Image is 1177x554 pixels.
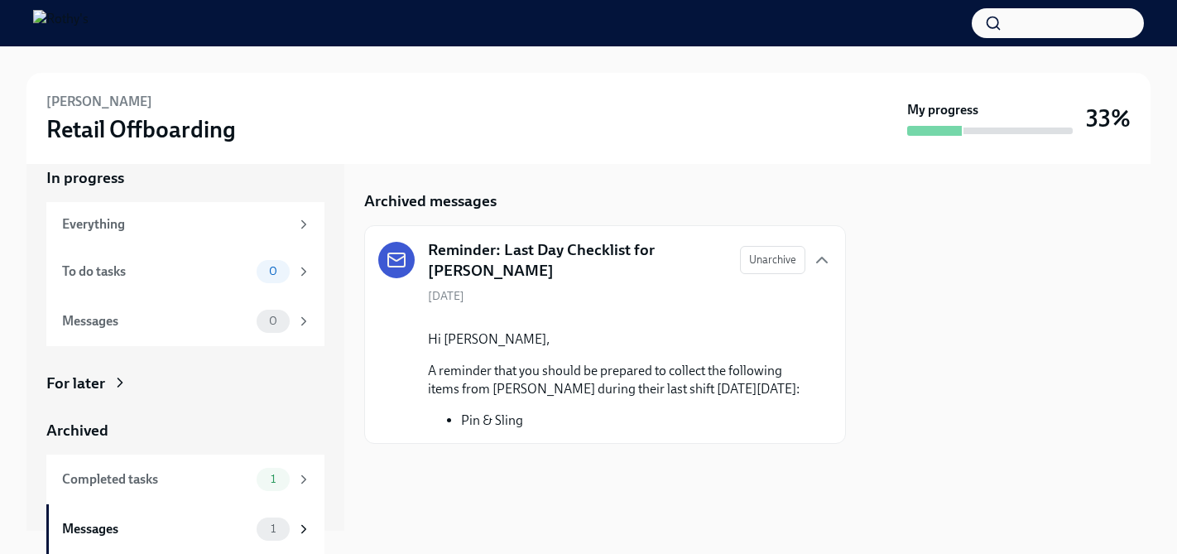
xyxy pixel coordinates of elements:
[749,252,796,268] span: Unarchive
[62,263,250,281] div: To do tasks
[461,412,523,430] li: Pin & Sling
[62,470,250,489] div: Completed tasks
[46,202,324,247] a: Everything
[62,520,250,538] div: Messages
[46,93,152,111] h6: [PERSON_NAME]
[428,330,805,349] p: Hi [PERSON_NAME],
[46,373,324,394] a: For later
[259,315,287,327] span: 0
[261,473,286,485] span: 1
[46,247,324,296] a: To do tasks0
[46,167,324,189] a: In progress
[46,373,105,394] div: For later
[62,215,290,234] div: Everything
[46,420,324,441] a: Archived
[364,190,497,212] h5: Archived messages
[33,10,89,36] img: Rothy's
[62,312,250,330] div: Messages
[46,114,236,144] h3: Retail Offboarding
[740,246,805,274] button: Unarchive
[46,504,324,554] a: Messages1
[46,455,324,504] a: Completed tasks1
[907,101,978,119] strong: My progress
[1086,104,1131,133] h3: 33%
[261,523,286,535] span: 1
[428,362,805,398] p: A reminder that you should be prepared to collect the following items from [PERSON_NAME] during t...
[46,296,324,346] a: Messages0
[428,239,727,282] h5: Reminder: Last Day Checklist for [PERSON_NAME]
[428,288,464,304] span: [DATE]
[259,265,287,277] span: 0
